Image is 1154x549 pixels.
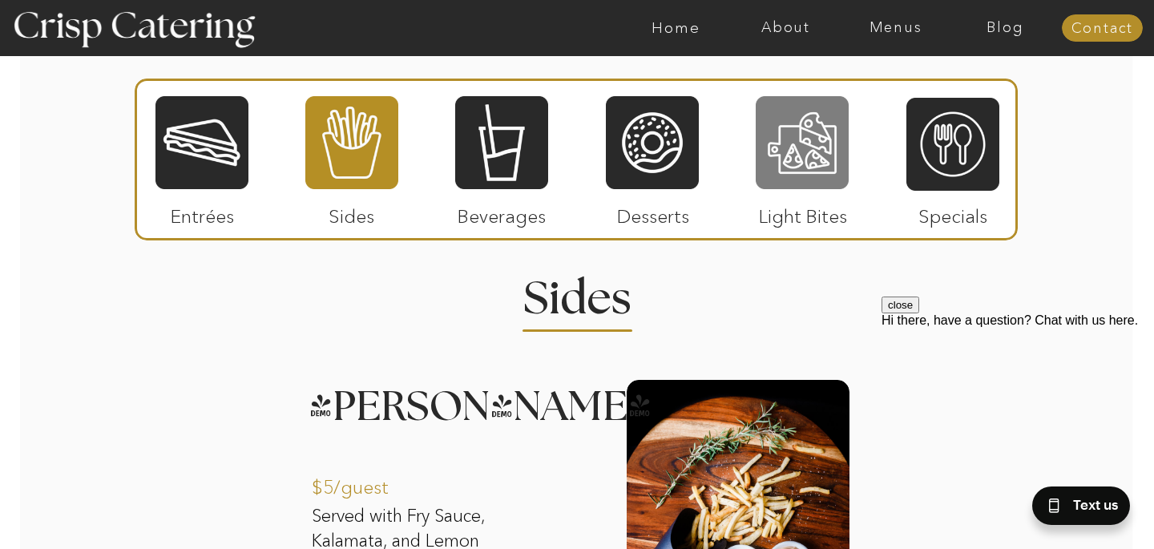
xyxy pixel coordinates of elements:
[950,20,1060,36] a: Blog
[312,460,418,507] p: $5/guest
[298,189,405,236] p: Sides
[309,386,603,406] h3: [PERSON_NAME]
[994,469,1154,549] iframe: podium webchat widget bubble
[149,189,256,236] p: Entrées
[749,189,856,236] p: Light Bites
[621,20,731,36] a: Home
[1062,21,1143,37] a: Contact
[882,297,1154,489] iframe: podium webchat widget prompt
[448,189,555,236] p: Beverages
[731,20,841,36] a: About
[498,277,656,308] h2: Sides
[599,189,706,236] p: Desserts
[841,20,950,36] a: Menus
[899,189,1006,236] p: Specials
